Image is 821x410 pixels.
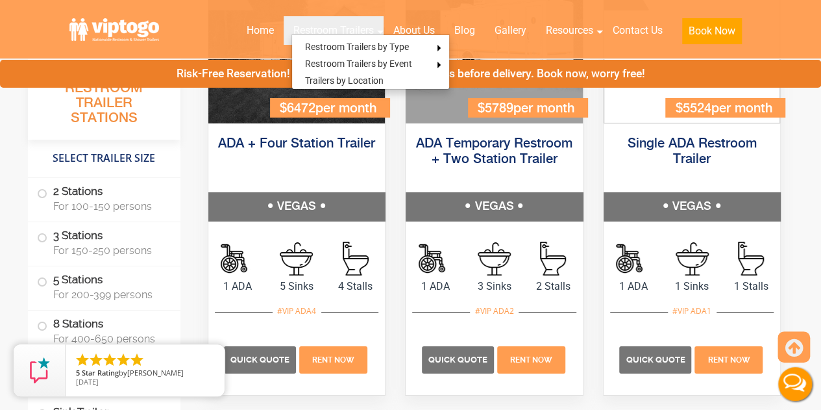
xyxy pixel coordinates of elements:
span: For 400-650 persons [53,333,165,345]
div: $5524 [665,98,785,117]
a: Restroom Trailers by Event [292,55,425,72]
img: an icon of man on wheel chair [616,242,650,275]
img: an icon of sink [280,242,313,275]
span: 1 ADA [208,279,267,294]
h3: All Portable Restroom Trailer Stations [28,62,180,140]
span: [PERSON_NAME] [127,368,184,378]
a: Rent Now [298,353,369,365]
a: ADA Temporary Restroom + Two Station Trailer [416,137,572,166]
label: 8 Stations [37,311,171,351]
span: by [76,369,214,378]
span: Rent Now [510,355,552,365]
span: per month [315,102,376,116]
span: For 200-399 persons [53,288,165,301]
h4: Select Trailer Size [28,146,180,171]
a: Gallery [485,16,536,45]
a: Resources [536,16,603,45]
span: 1 Stalls [722,279,781,294]
a: Rent Now [495,353,567,365]
span: 1 ADA [604,279,663,294]
button: Live Chat [769,358,821,410]
a: Home [237,16,284,45]
img: Review Rating [27,357,53,383]
img: an icon of man on wheel chair [221,242,254,275]
img: an icon of sink [478,242,511,275]
span: 5 [76,368,80,378]
span: 1 Sinks [663,279,722,294]
a: Single ADA Restroom Trailer [628,137,757,166]
a: Quick Quote [422,353,496,365]
a: Quick Quote [224,353,298,365]
div: $6472 [270,98,389,117]
a: Rent Now [693,353,765,365]
li:  [88,352,104,368]
img: an icon of Stall [540,242,566,275]
div: $5789 [468,98,587,117]
label: 2 Stations [37,178,171,218]
span: per month [513,102,574,116]
a: Quick Quote [619,353,693,365]
label: 3 Stations [37,222,171,263]
button: Book Now [682,18,742,44]
a: ADA + Four Station Trailer [218,137,375,151]
span: [DATE] [76,377,99,387]
a: Restroom Trailers by Type [292,38,422,55]
span: 5 Sinks [267,279,326,294]
span: 2 Stalls [524,279,583,294]
span: 3 Sinks [465,279,524,294]
a: About Us [384,16,445,45]
li:  [116,352,131,368]
span: Quick Quote [428,355,487,365]
div: #VIP ADA2 [470,303,518,320]
span: Star Rating [82,368,119,378]
span: Rent Now [312,355,354,365]
span: 4 Stalls [326,279,385,294]
a: Book Now [672,16,752,52]
img: an icon of Stall [343,242,369,275]
li:  [75,352,90,368]
span: Quick Quote [626,355,685,365]
li:  [102,352,117,368]
span: Quick Quote [230,355,289,365]
a: Contact Us [603,16,672,45]
span: For 150-250 persons [53,244,165,257]
h5: VEGAS [406,192,583,221]
a: Restroom Trailers [284,16,384,45]
img: an icon of Stall [738,242,764,275]
label: 5 Stations [37,266,171,307]
span: 1 ADA [406,279,465,294]
span: Rent Now [707,355,750,365]
span: For 100-150 persons [53,200,165,212]
div: #VIP ADA4 [273,303,321,320]
a: Blog [445,16,485,45]
li:  [129,352,145,368]
h5: VEGAS [604,192,781,221]
div: #VIP ADA1 [668,303,716,320]
span: per month [711,102,772,116]
img: an icon of sink [676,242,709,275]
a: Trailers by Location [292,72,397,89]
img: an icon of man on wheel chair [419,242,452,275]
h5: VEGAS [208,192,386,221]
